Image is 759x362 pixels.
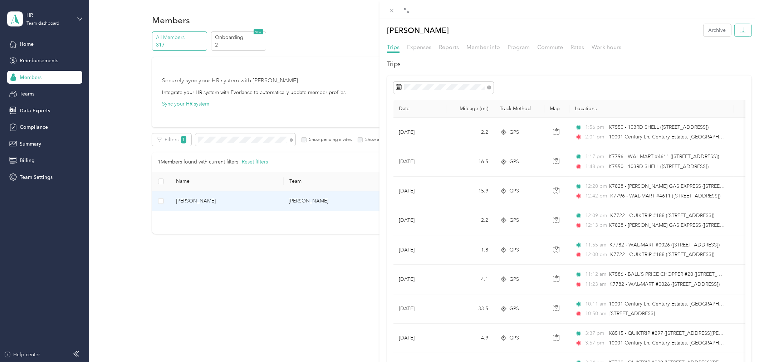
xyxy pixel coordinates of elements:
iframe: Everlance-gr Chat Button Frame [719,322,759,362]
span: K7828 - [PERSON_NAME] GAS EXPRESS ([STREET_ADDRESS]) [609,183,751,189]
span: K7550 - 103RD SHELL ([STREET_ADDRESS]) [609,163,709,170]
th: Locations [569,100,734,118]
td: 2.2 [447,206,494,235]
span: GPS [510,305,519,313]
td: [DATE] [393,294,447,324]
span: 12:00 pm [585,251,607,259]
span: K7782 - WAL-MART #0026 ([STREET_ADDRESS]) [609,281,720,287]
h2: Trips [387,59,751,69]
span: GPS [510,334,519,342]
span: 11:55 am [585,241,606,249]
span: 10:11 am [585,300,606,308]
td: 2.2 [447,118,494,147]
span: 10:50 am [585,310,606,318]
span: 3:57 pm [585,339,606,347]
span: Commute [537,44,563,50]
span: K7782 - WAL-MART #0026 ([STREET_ADDRESS]) [609,242,720,248]
span: 12:09 pm [585,212,607,220]
span: Expenses [407,44,431,50]
span: GPS [510,187,519,195]
th: Mileage (mi) [447,100,494,118]
span: Rates [571,44,584,50]
span: 11:12 am [585,270,606,278]
span: 11:23 am [585,280,606,288]
span: K7796 - WAL-MART #4611 ([STREET_ADDRESS]) [610,193,720,199]
span: 2:01 pm [585,133,606,141]
span: GPS [510,158,519,166]
span: K7586 - BALL'S PRICE CHOPPER #20 ([STREET_ADDRESS]) [609,271,743,277]
td: [DATE] [393,265,447,294]
span: K7796 - WAL-MART #4611 ([STREET_ADDRESS]) [609,153,719,160]
span: 3:37 pm [585,329,606,337]
span: Reports [439,44,459,50]
span: [STREET_ADDRESS] [609,310,655,317]
span: GPS [510,246,519,254]
td: 33.5 [447,294,494,324]
td: [DATE] [393,206,447,235]
span: K7828 - [PERSON_NAME] GAS EXPRESS ([STREET_ADDRESS]) [609,222,751,228]
span: 12:13 pm [585,221,606,229]
span: K7722 - QUIKTRIP #188 ([STREET_ADDRESS]) [610,251,714,258]
span: GPS [510,216,519,224]
button: Archive [704,24,731,36]
td: [DATE] [393,177,447,206]
span: 12:20 pm [585,182,606,190]
span: K7722 - QUIKTRIP #188 ([STREET_ADDRESS]) [610,212,714,219]
td: [DATE] [393,324,447,353]
th: Map [544,100,569,118]
span: GPS [510,275,519,283]
span: 12:42 pm [585,192,607,200]
span: 1:48 pm [585,163,606,171]
td: 16.5 [447,147,494,176]
p: [PERSON_NAME] [387,24,449,36]
span: Member info [466,44,500,50]
span: K7550 - 103RD SHELL ([STREET_ADDRESS]) [609,124,709,130]
td: 4.9 [447,324,494,353]
span: GPS [510,128,519,136]
td: [DATE] [393,147,447,176]
td: 4.1 [447,265,494,294]
span: 1:17 pm [585,153,606,161]
span: 1:56 pm [585,123,606,131]
span: Program [508,44,530,50]
td: 15.9 [447,177,494,206]
td: [DATE] [393,235,447,265]
span: Work hours [592,44,621,50]
span: Trips [387,44,400,50]
th: Date [393,100,447,118]
td: 1.8 [447,235,494,265]
td: [DATE] [393,118,447,147]
th: Track Method [494,100,544,118]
